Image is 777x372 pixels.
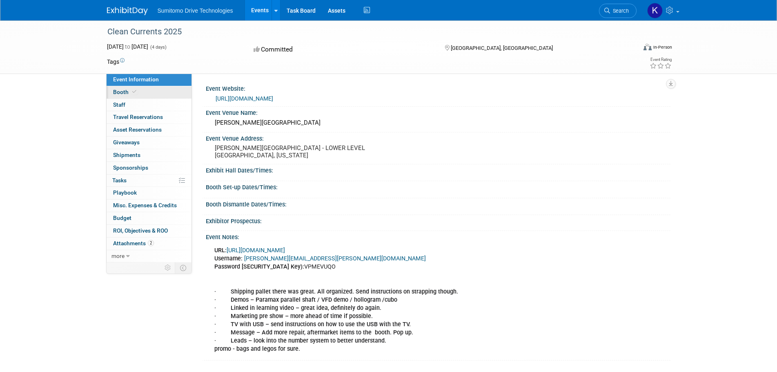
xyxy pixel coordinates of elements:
span: 2 [148,240,154,246]
span: Sumitomo Drive Technologies [158,7,233,14]
span: Booth [113,89,138,95]
span: Shipments [113,152,140,158]
a: [PERSON_NAME][EMAIL_ADDRESS][PERSON_NAME][DOMAIN_NAME] [244,255,426,262]
span: Budget [113,215,131,221]
a: Event Information [107,74,191,86]
div: VPMEVUQO [209,242,580,357]
a: [URL][DOMAIN_NAME] [216,95,273,102]
div: Event Rating [650,58,672,62]
td: Toggle Event Tabs [175,262,191,273]
a: Travel Reservations [107,111,191,123]
span: ROI, Objectives & ROO [113,227,168,234]
b: · Shipping pallet there was great. All organized. Send instructions on strapping though. [214,288,458,295]
b: Password [SECURITY_DATA] Key): [214,263,304,270]
span: [DATE] [DATE] [107,43,148,50]
span: [GEOGRAPHIC_DATA], [GEOGRAPHIC_DATA] [451,45,553,51]
div: Event Notes: [206,231,670,241]
span: Playbook [113,189,137,196]
pre: [PERSON_NAME][GEOGRAPHIC_DATA] - LOWER LEVEL [GEOGRAPHIC_DATA], [US_STATE] [215,144,390,159]
a: [URL][DOMAIN_NAME] [227,247,285,254]
span: Event Information [113,76,159,83]
div: Committed [251,43,432,57]
span: Sponsorships [113,164,148,171]
img: Karlaa Gregory [647,3,663,18]
img: ExhibitDay [107,7,148,15]
div: Event Format [588,43,672,55]
a: Misc. Expenses & Credits [107,199,191,212]
div: In-Person [653,44,672,50]
a: Asset Reservations [107,124,191,136]
td: Tags [107,58,125,66]
span: Travel Reservations [113,114,163,120]
span: to [124,43,131,50]
a: Sponsorships [107,162,191,174]
a: Budget [107,212,191,224]
b: · Marketing pre show – more ahead of time if possible. [214,313,373,320]
div: Exhibitor Prospectus: [206,215,670,225]
span: Asset Reservations [113,126,162,133]
span: Attachments [113,240,154,247]
a: Staff [107,99,191,111]
span: Search [610,8,629,14]
span: Misc. Expenses & Credits [113,202,177,208]
a: Shipments [107,149,191,161]
b: promo - bags and legos for sure. [214,345,300,352]
div: Booth Set-up Dates/Times: [206,181,670,191]
span: Tasks [112,177,127,184]
a: Giveaways [107,137,191,149]
a: Search [599,4,637,18]
div: Event Venue Name: [206,107,670,117]
b: Username: [214,255,243,262]
div: [PERSON_NAME][GEOGRAPHIC_DATA] [212,117,664,129]
b: · TV with USB – send instructions on how to use the USB with the TV. [214,321,411,328]
a: more [107,250,191,262]
b: · Message – Add more repair, aftermarket items to the booth. Pop up. [214,329,413,336]
a: Tasks [107,175,191,187]
a: ROI, Objectives & ROO [107,225,191,237]
td: Personalize Event Tab Strip [161,262,175,273]
i: Booth reservation complete [132,90,136,94]
div: Event Venue Address: [206,132,670,143]
span: Giveaways [113,139,140,146]
div: Event Website: [206,83,670,93]
b: · Leads – look into the number system to better understand. [214,337,386,344]
span: (4 days) [149,45,167,50]
b: · Linked in learning video – great idea, definitely do again. [214,305,381,311]
div: Booth Dismantle Dates/Times: [206,198,670,208]
b: URL: [214,247,227,254]
span: Staff [113,101,125,108]
a: Attachments2 [107,238,191,250]
a: Playbook [107,187,191,199]
div: Exhibit Hall Dates/Times: [206,164,670,175]
b: · Demos – Paramax parallel shaft / VFD demo / hollogram /cubo [214,296,397,303]
a: Booth [107,86,191,99]
div: Clean Currents 2025 [105,25,624,39]
img: Format-Inperson.png [643,44,652,50]
span: more [111,253,125,259]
